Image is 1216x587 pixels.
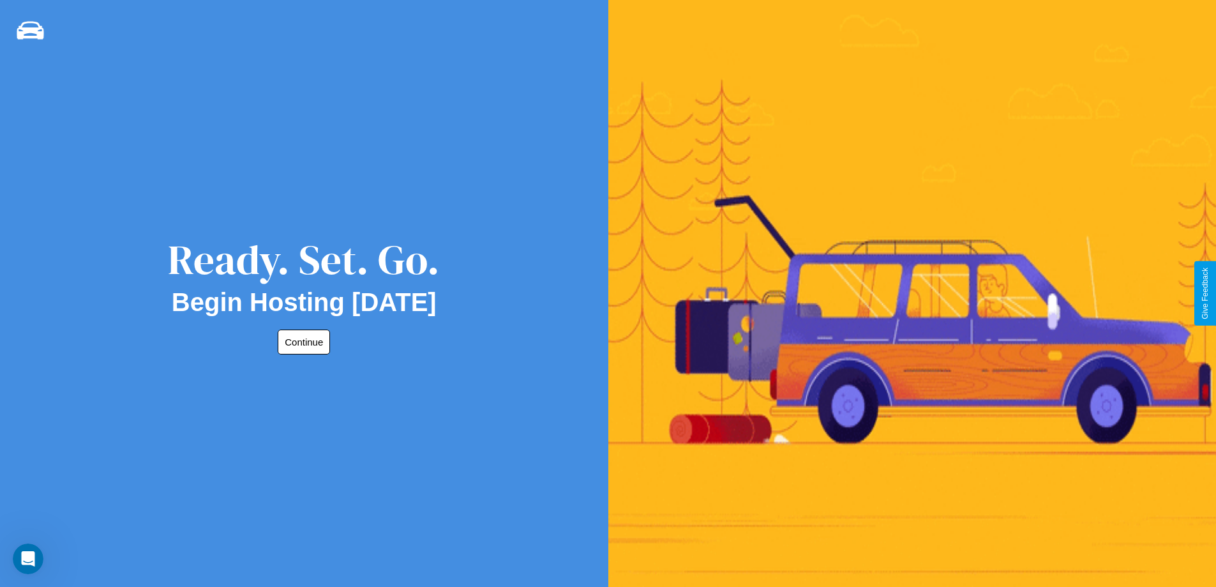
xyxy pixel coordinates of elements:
div: Ready. Set. Go. [168,231,440,288]
h2: Begin Hosting [DATE] [172,288,437,317]
div: Give Feedback [1201,268,1210,319]
button: Continue [278,330,330,354]
iframe: Intercom live chat [13,544,43,574]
